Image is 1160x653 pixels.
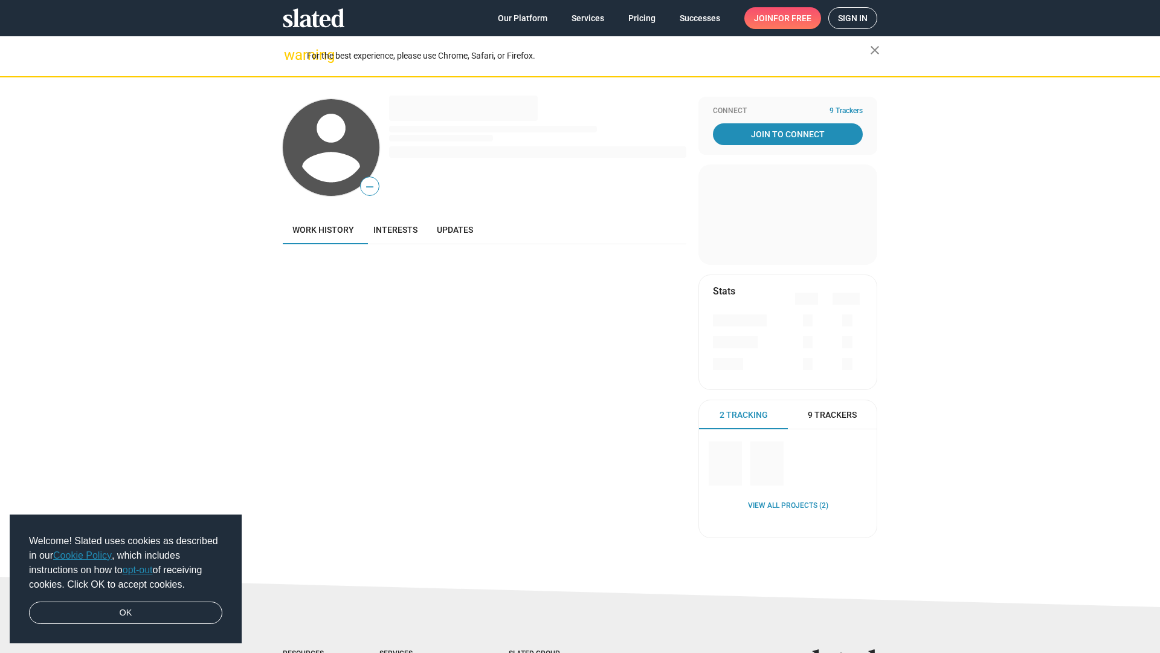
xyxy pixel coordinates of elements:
[670,7,730,29] a: Successes
[292,225,354,235] span: Work history
[828,7,877,29] a: Sign in
[427,215,483,244] a: Updates
[572,7,604,29] span: Services
[748,501,828,511] a: View all Projects (2)
[488,7,557,29] a: Our Platform
[744,7,821,29] a: Joinfor free
[498,7,547,29] span: Our Platform
[373,225,417,235] span: Interests
[619,7,665,29] a: Pricing
[830,106,863,116] span: 9 Trackers
[713,285,735,297] mat-card-title: Stats
[284,48,298,62] mat-icon: warning
[123,565,153,575] a: opt-out
[364,215,427,244] a: Interests
[713,106,863,116] div: Connect
[715,123,860,145] span: Join To Connect
[437,225,473,235] span: Updates
[773,7,811,29] span: for free
[53,550,112,560] a: Cookie Policy
[868,43,882,57] mat-icon: close
[720,409,768,421] span: 2 Tracking
[307,48,870,64] div: For the best experience, please use Chrome, Safari, or Firefox.
[10,515,242,644] div: cookieconsent
[29,534,222,592] span: Welcome! Slated uses cookies as described in our , which includes instructions on how to of recei...
[283,215,364,244] a: Work history
[680,7,720,29] span: Successes
[713,123,863,145] a: Join To Connect
[808,409,857,421] span: 9 Trackers
[754,7,811,29] span: Join
[628,7,656,29] span: Pricing
[562,7,614,29] a: Services
[361,179,379,195] span: —
[838,8,868,28] span: Sign in
[29,602,222,625] a: dismiss cookie message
